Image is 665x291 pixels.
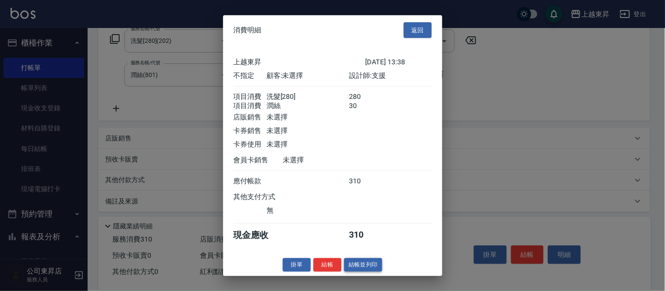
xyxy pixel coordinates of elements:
[267,102,349,111] div: 潤絲
[366,58,432,67] div: [DATE] 13:38
[234,71,267,81] div: 不指定
[349,229,382,241] div: 310
[234,113,267,122] div: 店販銷售
[267,71,349,81] div: 顧客: 未選擇
[234,102,267,111] div: 項目消費
[234,193,300,202] div: 其他支付方式
[234,156,283,165] div: 會員卡銷售
[234,92,267,102] div: 項目消費
[344,258,382,272] button: 結帳並列印
[267,126,349,136] div: 未選擇
[313,258,341,272] button: 結帳
[267,206,349,215] div: 無
[234,58,366,67] div: 上越東昇
[234,140,267,149] div: 卡券使用
[349,71,431,81] div: 設計師: 支援
[267,140,349,149] div: 未選擇
[349,92,382,102] div: 280
[234,126,267,136] div: 卡券銷售
[349,177,382,186] div: 310
[349,102,382,111] div: 30
[267,113,349,122] div: 未選擇
[234,229,283,241] div: 現金應收
[234,177,267,186] div: 應付帳款
[283,156,366,165] div: 未選擇
[283,258,311,272] button: 掛單
[234,26,262,35] span: 消費明細
[267,92,349,102] div: 洗髮[280]
[404,22,432,38] button: 返回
